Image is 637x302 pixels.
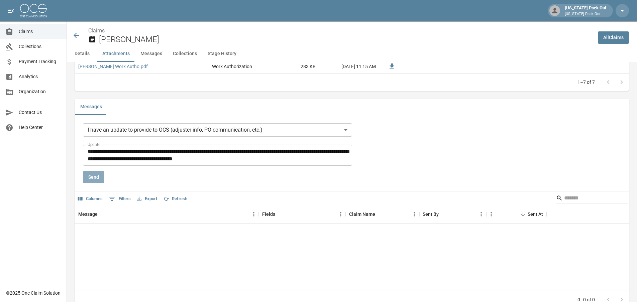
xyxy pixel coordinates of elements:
div: Message [75,205,259,223]
span: Claims [19,28,61,35]
a: Claims [88,27,105,34]
span: Collections [19,43,61,50]
div: Sent By [419,205,486,223]
a: AllClaims [598,31,629,44]
button: Menu [336,209,346,219]
button: Sort [275,209,285,219]
div: Claim Name [346,205,419,223]
button: Send [83,171,104,183]
div: anchor tabs [67,46,637,62]
button: Menu [249,209,259,219]
div: Sent At [486,205,546,223]
div: Fields [259,205,346,223]
button: Menu [409,209,419,219]
div: Sent By [423,205,439,223]
button: Stage History [202,46,242,62]
nav: breadcrumb [88,27,593,35]
label: Update [88,142,100,147]
button: Refresh [162,194,189,204]
button: Sort [518,209,528,219]
button: Details [67,46,97,62]
div: related-list tabs [75,99,629,115]
span: Contact Us [19,109,61,116]
button: Sort [98,209,107,219]
div: Fields [262,205,275,223]
button: Export [135,194,159,204]
button: Messages [135,46,168,62]
div: 283 KB [269,60,319,73]
h2: [PERSON_NAME] [99,35,593,44]
a: [PERSON_NAME] Work Autho.pdf [78,63,148,70]
p: [US_STATE] Pack Out [565,11,606,17]
button: Sort [375,209,385,219]
div: [US_STATE] Pack Out [562,5,609,17]
button: Attachments [97,46,135,62]
div: Message [78,205,98,223]
div: Sent At [528,205,543,223]
div: © 2025 One Claim Solution [6,290,61,296]
button: Show filters [107,193,132,204]
div: Work Authorization [212,63,252,70]
span: Analytics [19,73,61,80]
div: I have an update to provide to OCS (adjuster info, PO communication, etc.) [83,123,352,137]
button: open drawer [4,4,17,17]
button: Menu [476,209,486,219]
span: Organization [19,88,61,95]
button: Sort [439,209,448,219]
div: Claim Name [349,205,375,223]
button: Select columns [76,194,104,204]
div: [DATE] 11:15 AM [319,60,379,73]
div: Search [556,193,628,205]
button: Collections [168,46,202,62]
span: Payment Tracking [19,58,61,65]
button: Messages [75,99,107,115]
p: 1–7 of 7 [577,79,595,86]
img: ocs-logo-white-transparent.png [20,4,47,17]
span: Help Center [19,124,61,131]
button: Menu [486,209,496,219]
